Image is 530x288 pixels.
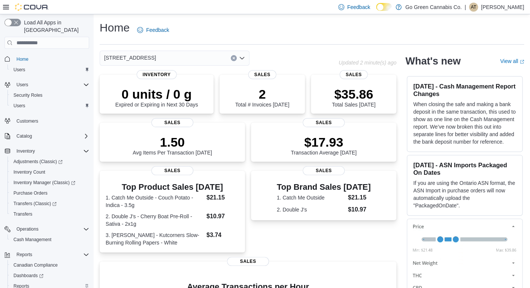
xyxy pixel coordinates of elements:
a: Users [10,65,28,74]
button: Users [7,64,92,75]
span: Home [16,56,28,62]
span: Cash Management [10,235,89,244]
dd: $3.74 [206,231,239,240]
a: Adjustments (Classic) [10,157,66,166]
div: Avg Items Per Transaction [DATE] [133,135,212,156]
button: Reports [1,249,92,260]
button: Operations [13,225,42,234]
button: Home [1,53,92,64]
a: Users [10,101,28,110]
span: Inventory Manager (Classic) [10,178,89,187]
img: Cova [15,3,49,11]
span: Sales [151,118,193,127]
button: Inventory [13,147,38,156]
button: Inventory [1,146,92,156]
p: 2 [235,87,289,102]
button: Transfers [7,209,92,219]
span: AT [471,3,476,12]
span: Users [10,101,89,110]
span: Home [13,54,89,63]
dd: $10.97 [206,212,239,221]
dd: $21.15 [348,193,371,202]
p: [PERSON_NAME] [481,3,524,12]
button: Catalog [1,131,92,141]
span: Operations [16,226,39,232]
h1: Home [100,20,130,35]
span: Sales [248,70,276,79]
button: Users [1,79,92,90]
span: Users [10,65,89,74]
input: Dark Mode [376,3,392,11]
dt: 3. [PERSON_NAME] - Kutcorners Slow-Burning Rolling Papers - White [106,231,203,246]
button: Users [13,80,31,89]
span: Inventory Manager (Classic) [13,180,75,186]
span: Sales [303,118,345,127]
p: $35.86 [332,87,375,102]
span: Inventory [16,148,35,154]
p: | [464,3,466,12]
button: Purchase Orders [7,188,92,198]
span: Dashboards [10,271,89,280]
span: Customers [16,118,38,124]
h3: Top Brand Sales [DATE] [277,183,371,192]
dt: 2. Double J's [277,206,345,213]
div: Total Sales [DATE] [332,87,375,108]
span: Transfers (Classic) [10,199,89,208]
span: Inventory [137,70,177,79]
p: When closing the safe and making a bank deposit in the same transaction, this used to show as one... [413,100,516,145]
button: Canadian Compliance [7,260,92,270]
span: Transfers [10,210,89,219]
div: Transaction Average [DATE] [291,135,357,156]
span: Adjustments (Classic) [13,159,63,165]
button: Security Roles [7,90,92,100]
a: View allExternal link [500,58,524,64]
div: Expired or Expiring in Next 30 Days [115,87,198,108]
span: Security Roles [10,91,89,100]
a: Inventory Manager (Classic) [7,177,92,188]
h2: What's new [405,55,460,67]
a: Home [13,55,31,64]
button: Customers [1,115,92,126]
dt: 1. Catch Me Outside - Couch Potato - Indica - 3.5g [106,194,203,209]
a: Dashboards [10,271,46,280]
span: Transfers [13,211,32,217]
a: Inventory Manager (Classic) [10,178,78,187]
span: Catalog [16,133,32,139]
span: Canadian Compliance [13,262,58,268]
span: Sales [340,70,368,79]
p: Go Green Cannabis Co. [405,3,461,12]
button: Inventory Count [7,167,92,177]
a: Adjustments (Classic) [7,156,92,167]
a: Dashboards [7,270,92,281]
a: Purchase Orders [10,189,51,198]
p: $17.93 [291,135,357,150]
span: Canadian Compliance [10,261,89,270]
span: Users [13,80,89,89]
div: Andrew Theodore [469,3,478,12]
dd: $10.97 [348,205,371,214]
a: Canadian Compliance [10,261,61,270]
span: Security Roles [13,92,42,98]
span: Customers [13,116,89,126]
dt: 1. Catch Me Outside [277,194,345,201]
span: Catalog [13,132,89,141]
span: Adjustments (Classic) [10,157,89,166]
span: Operations [13,225,89,234]
span: Transfers (Classic) [13,201,57,207]
span: [STREET_ADDRESS] [104,53,156,62]
a: Transfers (Classic) [7,198,92,209]
span: Sales [151,166,193,175]
span: Inventory Count [10,168,89,177]
button: Reports [13,250,35,259]
button: Users [7,100,92,111]
span: Users [13,103,25,109]
a: Inventory Count [10,168,48,177]
span: Users [13,67,25,73]
button: Clear input [231,55,237,61]
span: Load All Apps in [GEOGRAPHIC_DATA] [21,19,89,34]
span: Dashboards [13,273,43,279]
p: If you are using the Ontario ASN format, the ASN Import in purchase orders will now automatically... [413,179,516,209]
span: Purchase Orders [10,189,89,198]
h3: [DATE] - ASN Imports Packaged On Dates [413,161,516,176]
